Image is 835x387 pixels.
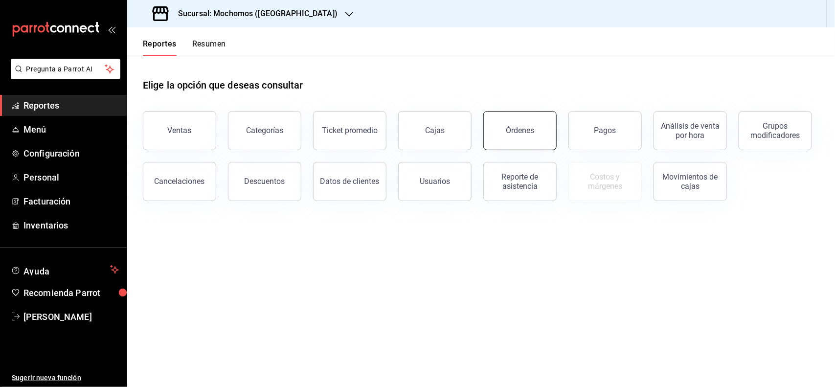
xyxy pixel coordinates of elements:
[313,111,386,150] button: Ticket promedio
[23,219,119,232] span: Inventarios
[313,162,386,201] button: Datos de clientes
[745,121,806,140] div: Grupos modificadores
[26,64,105,74] span: Pregunta a Parrot AI
[23,310,119,323] span: [PERSON_NAME]
[7,71,120,81] a: Pregunta a Parrot AI
[483,111,557,150] button: Órdenes
[568,162,642,201] button: Contrata inventarios para ver este reporte
[654,162,727,201] button: Movimientos de cajas
[594,126,616,135] div: Pagos
[228,111,301,150] button: Categorías
[143,39,177,56] button: Reportes
[23,264,106,275] span: Ayuda
[246,126,283,135] div: Categorías
[168,126,192,135] div: Ventas
[320,177,380,186] div: Datos de clientes
[654,111,727,150] button: Análisis de venta por hora
[245,177,285,186] div: Descuentos
[143,39,226,56] div: navigation tabs
[23,99,119,112] span: Reportes
[398,111,472,150] button: Cajas
[143,78,303,92] h1: Elige la opción que deseas consultar
[108,25,115,33] button: open_drawer_menu
[11,59,120,79] button: Pregunta a Parrot AI
[23,123,119,136] span: Menú
[155,177,205,186] div: Cancelaciones
[490,172,550,191] div: Reporte de asistencia
[660,172,721,191] div: Movimientos de cajas
[660,121,721,140] div: Análisis de venta por hora
[483,162,557,201] button: Reporte de asistencia
[739,111,812,150] button: Grupos modificadores
[192,39,226,56] button: Resumen
[506,126,534,135] div: Órdenes
[143,162,216,201] button: Cancelaciones
[143,111,216,150] button: Ventas
[228,162,301,201] button: Descuentos
[23,195,119,208] span: Facturación
[420,177,450,186] div: Usuarios
[322,126,378,135] div: Ticket promedio
[23,147,119,160] span: Configuración
[568,111,642,150] button: Pagos
[575,172,635,191] div: Costos y márgenes
[12,373,119,383] span: Sugerir nueva función
[170,8,338,20] h3: Sucursal: Mochomos ([GEOGRAPHIC_DATA])
[425,126,445,135] div: Cajas
[23,171,119,184] span: Personal
[23,286,119,299] span: Recomienda Parrot
[398,162,472,201] button: Usuarios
